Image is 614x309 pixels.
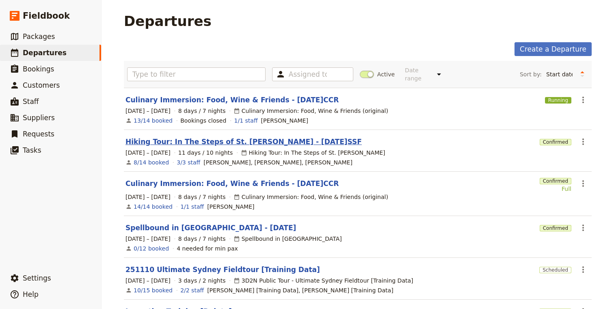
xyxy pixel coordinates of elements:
[23,274,51,282] span: Settings
[180,117,226,125] div: Bookings closed
[134,158,169,166] a: View the bookings for this departure
[23,114,55,122] span: Suppliers
[180,286,204,294] a: 2/2 staff
[289,69,327,79] input: Assigned to
[125,193,171,201] span: [DATE] – [DATE]
[178,277,226,285] span: 3 days / 2 nights
[23,81,60,89] span: Customers
[178,149,233,157] span: 11 days / 10 nights
[125,95,339,105] a: Culinary Immersion: Food, Wine & Friends - [DATE]CCR
[543,68,576,80] select: Sort by:
[576,93,590,107] button: Actions
[180,203,204,211] a: 1/1 staff
[23,49,67,57] span: Departures
[576,221,590,235] button: Actions
[125,277,171,285] span: [DATE] – [DATE]
[178,193,226,201] span: 8 days / 7 nights
[515,42,592,56] a: Create a Departure
[23,10,70,22] span: Fieldbook
[234,117,258,125] a: 1/1 staff
[23,130,54,138] span: Requests
[23,146,41,154] span: Tasks
[125,107,171,115] span: [DATE] – [DATE]
[125,149,171,157] span: [DATE] – [DATE]
[545,97,571,104] span: Running
[134,286,173,294] a: View the bookings for this departure
[207,286,393,294] span: Michael Scott [Training Data], Dwight Schrutt [Training Data]
[241,149,385,157] div: Hiking Tour: In The Steps of St. [PERSON_NAME]
[540,225,571,231] span: Confirmed
[124,13,212,29] h1: Departures
[125,223,296,233] a: Spellbound in [GEOGRAPHIC_DATA] - [DATE]
[23,32,55,41] span: Packages
[23,97,39,106] span: Staff
[377,70,395,78] span: Active
[576,177,590,190] button: Actions
[178,107,226,115] span: 8 days / 7 nights
[127,67,266,81] input: Type to filter
[178,235,226,243] span: 8 days / 7 nights
[134,203,173,211] a: View the bookings for this departure
[125,179,339,188] a: Culinary Immersion: Food, Wine & Friends - [DATE]CCR
[125,265,320,274] a: 251110 Ultimate Sydney Fieldtour [Training Data]
[233,107,388,115] div: Culinary Immersion: Food, Wine & Friends (original)
[134,244,169,253] a: View the bookings for this departure
[23,290,39,298] span: Help
[177,244,238,253] div: 4 needed for min pax
[23,65,54,73] span: Bookings
[539,267,571,273] span: Scheduled
[540,178,571,184] span: Confirmed
[261,117,308,125] span: Susy Patrito
[233,193,388,201] div: Culinary Immersion: Food, Wine & Friends (original)
[233,235,342,243] div: Spellbound in [GEOGRAPHIC_DATA]
[576,135,590,149] button: Actions
[125,235,171,243] span: [DATE] – [DATE]
[233,277,413,285] div: 3D2N Public Tour - Ultimate Sydney Fieldtour [Training Data]
[134,117,173,125] a: View the bookings for this departure
[540,185,571,193] div: Full
[576,68,588,80] button: Change sort direction
[125,137,362,147] a: Hiking Tour: In The Steps of St. [PERSON_NAME] - [DATE]SSF
[207,203,254,211] span: Susy Patrito
[177,158,200,166] a: 3/3 staff
[540,139,571,145] span: Confirmed
[520,70,542,78] span: Sort by:
[576,263,590,277] button: Actions
[203,158,352,166] span: Alessia Ghirardi, Karen Draayer, Marco Zambelli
